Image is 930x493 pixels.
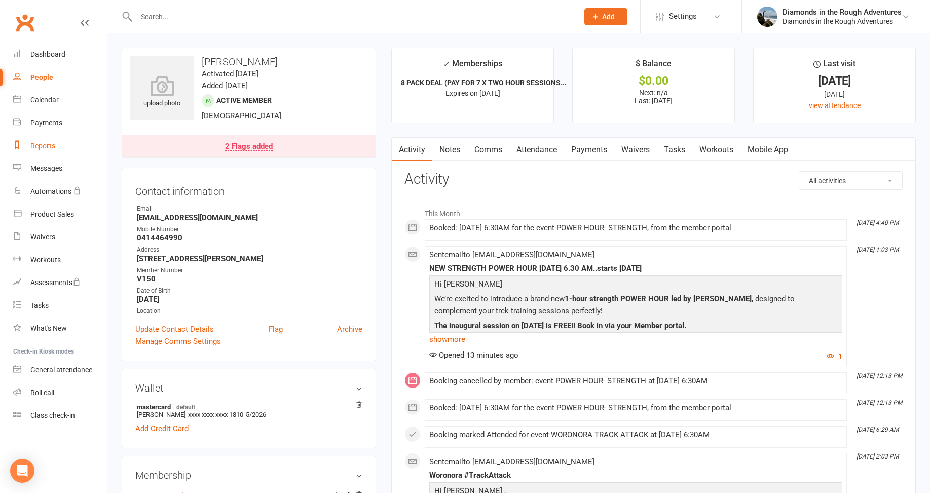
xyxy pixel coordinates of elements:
a: Waivers [13,226,107,249]
p: We’re excited to introduce a brand-new , designed to complement your trek training sessions perfe... [432,293,840,320]
div: Address [137,245,362,255]
button: 1 [827,350,842,363]
i: [DATE] 6:29 AM [857,426,899,433]
strong: mastercard [137,403,357,411]
a: Payments [13,112,107,134]
a: Archive [337,323,362,335]
button: Add [584,8,627,25]
h3: Activity [404,171,903,187]
div: Email [137,204,362,214]
a: Automations [13,180,107,203]
span: Settings [669,5,697,28]
div: Workouts [30,256,61,264]
div: Booked: [DATE] 6:30AM for the event POWER HOUR- STRENGTH, from the member portal [429,404,842,412]
span: Sent email to [EMAIL_ADDRESS][DOMAIN_NAME] [429,457,594,466]
div: Tasks [30,301,49,309]
div: Booked: [DATE] 6:30AM for the event POWER HOUR- STRENGTH, from the member portal [429,224,842,232]
div: Open Intercom Messenger [10,459,34,483]
a: Workouts [13,249,107,271]
h3: Membership [135,470,362,481]
div: Reports [30,142,55,150]
span: Opened 13 minutes ago [429,350,518,360]
a: Class kiosk mode [13,404,107,427]
a: Clubworx [12,10,38,36]
div: Product Sales [30,210,74,218]
span: Active member [216,96,272,104]
div: Waivers [30,233,55,241]
strong: V150 [137,274,362,284]
i: [DATE] 2:03 PM [857,453,899,460]
a: show more [429,332,842,346]
a: Manage Comms Settings [135,335,221,347]
div: Booking cancelled by member: event POWER HOUR- STRENGTH at [DATE] 6:30AM [429,377,842,385]
a: Activity [392,138,432,161]
a: Notes [432,138,467,161]
p: Hi [PERSON_NAME] [432,278,840,293]
a: Mobile App [740,138,795,161]
div: Booking marked Attended for event WORONORA TRACK ATTACK at [DATE] 6:30AM [429,431,842,439]
div: Messages [30,164,62,172]
div: Calendar [30,96,59,104]
div: Payments [30,119,62,127]
div: Last visit [813,57,855,76]
a: Update Contact Details [135,323,214,335]
div: $ Balance [636,57,672,76]
a: view attendance [809,101,861,110]
div: Memberships [443,57,502,76]
div: Member Number [137,266,362,275]
div: upload photo [130,76,194,109]
div: People [30,73,53,81]
a: Roll call [13,381,107,404]
a: People [13,66,107,89]
a: Payments [564,138,614,161]
div: 2 Flags added [225,143,273,151]
div: Woronora #TrackAttack [429,471,842,480]
li: [PERSON_NAME] [135,401,362,420]
strong: [DATE] [137,295,362,304]
span: Add [602,13,615,21]
a: Assessments [13,271,107,294]
strong: 0414464990 [137,233,362,242]
a: Workouts [692,138,740,161]
i: [DATE] 4:40 PM [857,219,899,226]
a: Tasks [657,138,692,161]
div: Automations [30,187,71,195]
span: default [173,403,198,411]
span: Sent email to [EMAIL_ADDRESS][DOMAIN_NAME] [429,250,594,259]
span: The inaugural session on [DATE] is FREE!! Book in via your Member portal. [434,321,686,330]
img: thumb_image1543975352.png [757,7,777,27]
a: Calendar [13,89,107,112]
i: [DATE] 12:13 PM [857,372,902,379]
li: This Month [404,203,903,219]
time: Activated [DATE] [202,69,258,78]
a: Reports [13,134,107,157]
div: NEW STRENGTH POWER HOUR [DATE] 6.30 AM..starts [DATE] [429,264,842,273]
a: Tasks [13,294,107,317]
time: Added [DATE] [202,81,248,90]
div: $0.00 [582,76,725,86]
span: 1-hour strength POWER HOUR led by [PERSON_NAME] [565,294,752,303]
span: xxxx xxxx xxxx 1810 [188,411,243,418]
a: Dashboard [13,43,107,66]
div: Class check-in [30,411,75,419]
span: [DEMOGRAPHIC_DATA] [202,111,281,120]
div: [DATE] [763,76,906,86]
strong: [EMAIL_ADDRESS][DOMAIN_NAME] [137,213,362,222]
a: What's New [13,317,107,340]
div: What's New [30,324,67,332]
p: Next: n/a Last: [DATE] [582,89,725,105]
h3: Contact information [135,182,362,197]
div: Diamonds in the Rough Adventures [783,17,902,26]
input: Search... [133,10,571,24]
div: [DATE] [763,89,906,100]
a: Flag [269,323,283,335]
a: Messages [13,157,107,180]
a: Add Credit Card [135,422,189,435]
div: Location [137,306,362,316]
div: Mobile Number [137,225,362,234]
div: General attendance [30,366,92,374]
a: Comms [467,138,509,161]
div: Roll call [30,389,54,397]
div: Date of Birth [137,286,362,296]
a: Product Sales [13,203,107,226]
